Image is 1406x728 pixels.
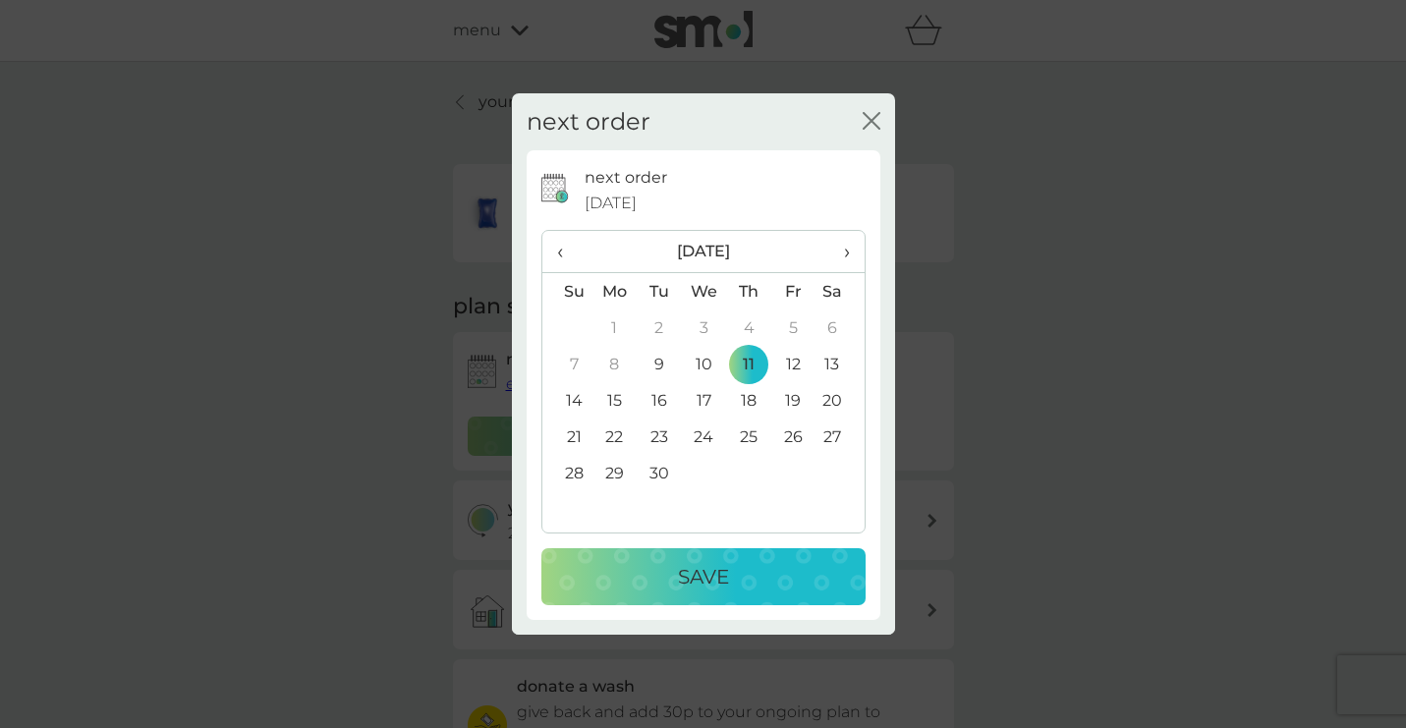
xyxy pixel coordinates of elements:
td: 24 [681,419,726,455]
td: 16 [637,382,681,419]
td: 29 [592,455,638,491]
td: 1 [592,309,638,346]
p: Save [678,561,729,592]
td: 22 [592,419,638,455]
th: Mo [592,273,638,310]
td: 14 [542,382,592,419]
td: 3 [681,309,726,346]
p: next order [585,165,667,191]
td: 11 [726,346,770,382]
span: ‹ [557,231,578,272]
td: 17 [681,382,726,419]
td: 25 [726,419,770,455]
td: 9 [637,346,681,382]
td: 8 [592,346,638,382]
td: 21 [542,419,592,455]
td: 19 [771,382,815,419]
button: close [863,112,880,133]
td: 6 [815,309,864,346]
th: Fr [771,273,815,310]
th: Tu [637,273,681,310]
span: › [829,231,849,272]
td: 12 [771,346,815,382]
th: Th [726,273,770,310]
button: Save [541,548,866,605]
th: We [681,273,726,310]
h2: next order [527,108,650,137]
th: Su [542,273,592,310]
td: 13 [815,346,864,382]
th: [DATE] [592,231,815,273]
td: 26 [771,419,815,455]
td: 30 [637,455,681,491]
td: 18 [726,382,770,419]
span: [DATE] [585,191,637,216]
td: 27 [815,419,864,455]
td: 5 [771,309,815,346]
td: 2 [637,309,681,346]
td: 10 [681,346,726,382]
td: 23 [637,419,681,455]
td: 15 [592,382,638,419]
td: 28 [542,455,592,491]
td: 7 [542,346,592,382]
td: 20 [815,382,864,419]
th: Sa [815,273,864,310]
td: 4 [726,309,770,346]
